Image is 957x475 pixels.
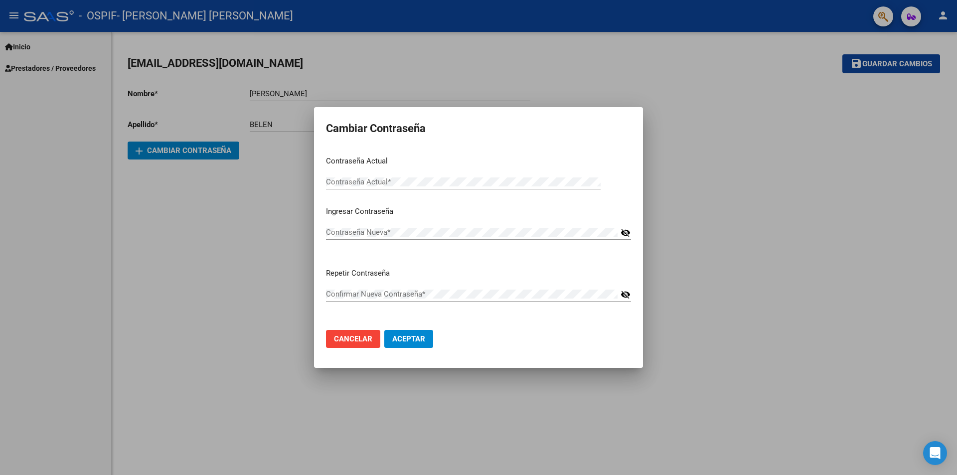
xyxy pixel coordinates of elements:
[923,441,947,465] div: Open Intercom Messenger
[621,289,631,301] mat-icon: visibility_off
[326,119,631,138] h2: Cambiar Contraseña
[326,156,631,167] p: Contraseña Actual
[326,268,631,279] p: Repetir Contraseña
[326,206,631,217] p: Ingresar Contraseña
[621,227,631,239] mat-icon: visibility_off
[392,334,425,343] span: Aceptar
[326,330,380,348] button: Cancelar
[334,334,372,343] span: Cancelar
[384,330,433,348] button: Aceptar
